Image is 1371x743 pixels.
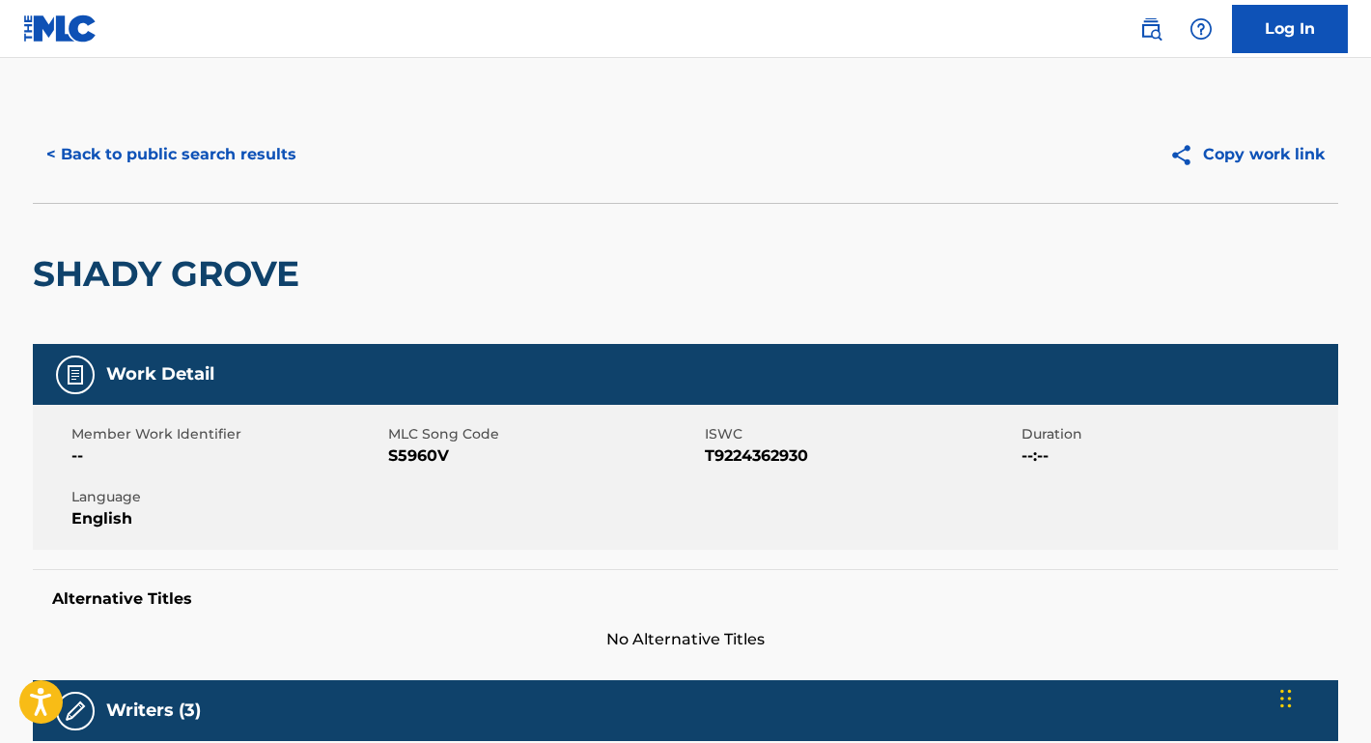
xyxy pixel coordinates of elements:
[64,363,87,386] img: Work Detail
[106,363,214,386] h5: Work Detail
[1182,10,1220,48] div: Help
[52,589,1319,609] h5: Alternative Titles
[388,424,700,444] span: MLC Song Code
[1021,424,1333,444] span: Duration
[1274,650,1371,743] div: Widget de chat
[388,444,700,468] span: S5960V
[71,507,383,530] span: English
[1021,444,1333,468] span: --:--
[33,130,310,179] button: < Back to public search results
[705,444,1017,468] span: T9224362930
[23,14,98,43] img: MLC Logo
[33,252,309,296] h2: SHADY GROVE
[71,424,383,444] span: Member Work Identifier
[1232,5,1348,53] a: Log In
[64,700,87,723] img: Writers
[1132,10,1170,48] a: Public Search
[705,424,1017,444] span: ISWC
[106,700,201,722] h5: Writers (3)
[1274,650,1371,743] iframe: Chat Widget
[1139,17,1162,41] img: search
[33,628,1338,651] span: No Alternative Titles
[1280,670,1292,728] div: Glisser
[1156,130,1338,179] button: Copy work link
[1169,143,1203,167] img: Copy work link
[71,487,383,507] span: Language
[71,444,383,468] span: --
[1189,17,1213,41] img: help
